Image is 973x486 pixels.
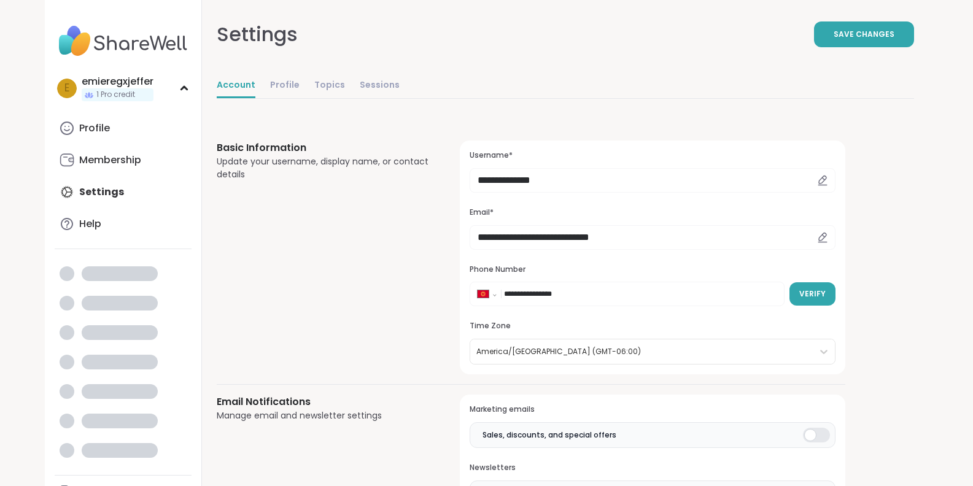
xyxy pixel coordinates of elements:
div: Manage email and newsletter settings [217,409,431,422]
span: Save Changes [834,29,894,40]
div: Help [79,217,101,231]
h3: Email Notifications [217,395,431,409]
span: Sales, discounts, and special offers [483,430,616,441]
div: Membership [79,153,141,167]
h3: Phone Number [470,264,835,275]
a: Account [217,74,255,98]
h3: Username* [470,150,835,161]
div: Settings [217,20,298,49]
div: Profile [79,121,110,135]
a: Help [55,209,192,239]
a: Profile [55,114,192,143]
span: 1 Pro credit [96,90,135,100]
h3: Email* [470,207,835,218]
span: Verify [799,288,826,299]
div: Update your username, display name, or contact details [217,155,431,181]
a: Profile [270,74,300,98]
a: Topics [314,74,345,98]
a: Sessions [360,74,400,98]
h3: Basic Information [217,141,431,155]
div: emieregxjeffer [82,75,153,88]
button: Save Changes [814,21,914,47]
h3: Newsletters [470,463,835,473]
img: ShareWell Nav Logo [55,20,192,63]
a: Membership [55,145,192,175]
button: Verify [789,282,835,306]
h3: Time Zone [470,321,835,331]
h3: Marketing emails [470,404,835,415]
span: e [64,80,69,96]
